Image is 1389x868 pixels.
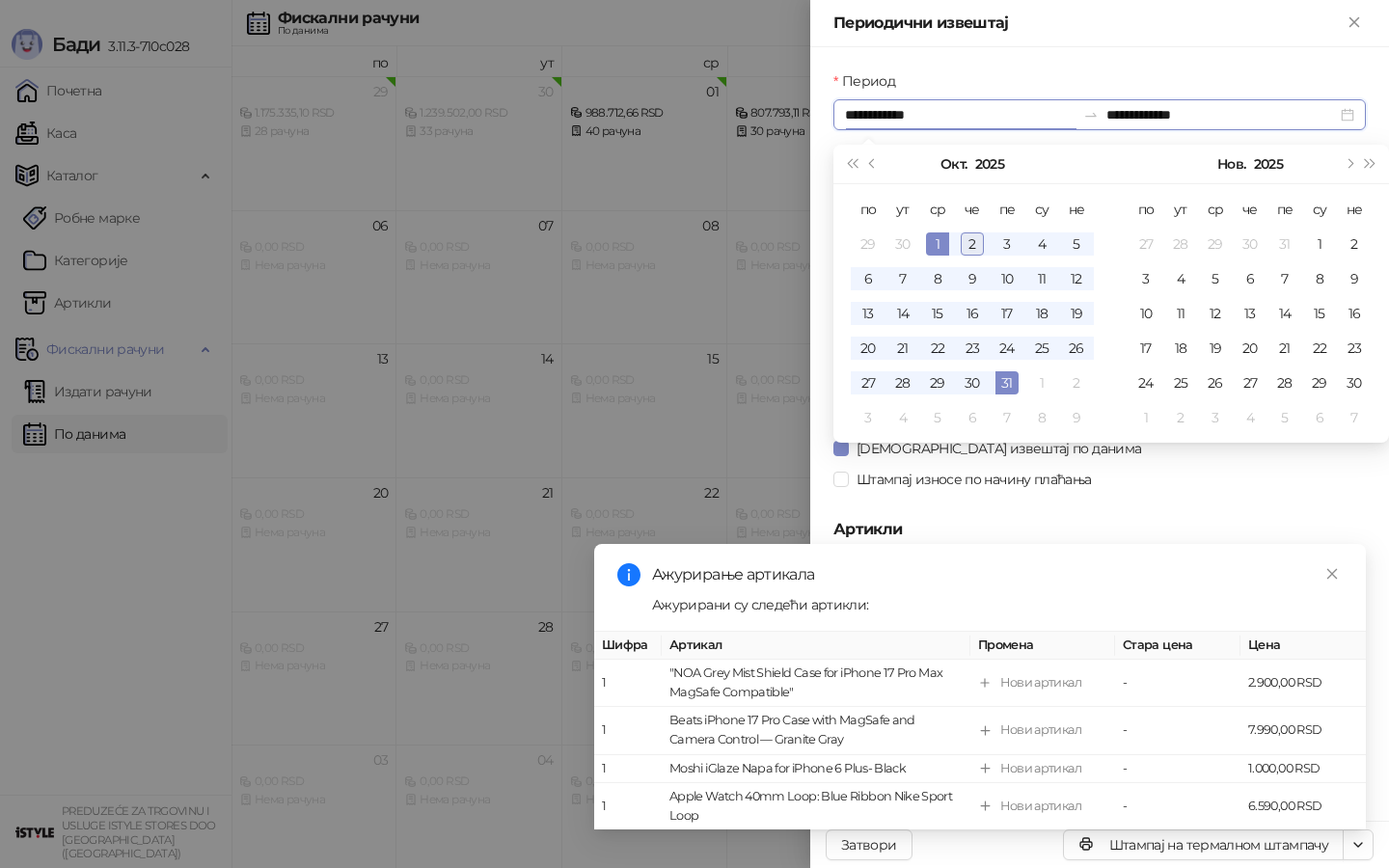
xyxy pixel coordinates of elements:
[1065,337,1088,360] div: 26
[1134,406,1157,429] div: 1
[1343,406,1366,429] div: 7
[920,331,955,366] td: 2025-10-22
[891,406,914,429] div: 4
[961,337,984,360] div: 23
[1240,707,1366,754] td: 7.990,00 RSD
[826,829,912,860] button: Затвори
[594,707,662,754] td: 1
[1233,366,1267,400] td: 2025-11-27
[970,632,1115,660] th: Промена
[1198,296,1233,331] td: 2025-11-12
[995,406,1019,429] div: 7
[1302,400,1337,435] td: 2025-12-06
[1240,755,1366,783] td: 1.000,00 RSD
[1163,400,1198,435] td: 2025-12-02
[1204,232,1227,256] div: 29
[1083,107,1099,122] span: to
[1059,331,1094,366] td: 2025-10-26
[995,371,1019,394] div: 31
[920,366,955,400] td: 2025-10-29
[1239,302,1262,325] div: 13
[1273,371,1296,394] div: 28
[1024,400,1059,435] td: 2025-11-08
[1169,337,1192,360] div: 18
[1267,192,1302,227] th: пе
[1267,227,1302,261] td: 2025-10-31
[1240,783,1366,830] td: 6.590,00 RSD
[1198,331,1233,366] td: 2025-11-19
[662,707,970,754] td: Beats iPhone 17 Pro Case with MagSafe and Camera Control — Granite Gray
[1115,783,1240,830] td: -
[1169,267,1192,290] div: 4
[926,232,949,256] div: 1
[1337,400,1372,435] td: 2025-12-07
[990,366,1024,400] td: 2025-10-31
[891,371,914,394] div: 28
[1169,302,1192,325] div: 11
[1233,192,1267,227] th: че
[833,518,1366,541] h5: Артикли
[955,400,990,435] td: 2025-11-06
[920,227,955,261] td: 2025-10-01
[1308,267,1331,290] div: 8
[1065,406,1088,429] div: 9
[1343,267,1366,290] div: 9
[1065,302,1088,325] div: 19
[885,400,920,435] td: 2025-11-04
[1163,366,1198,400] td: 2025-11-25
[1129,331,1163,366] td: 2025-11-17
[885,366,920,400] td: 2025-10-28
[1115,707,1240,754] td: -
[995,232,1019,256] div: 3
[920,261,955,296] td: 2025-10-08
[1308,232,1331,256] div: 1
[926,337,949,360] div: 22
[1233,261,1267,296] td: 2025-11-06
[851,261,885,296] td: 2025-10-06
[1267,296,1302,331] td: 2025-11-14
[975,145,1004,183] button: Изабери годину
[1240,660,1366,707] td: 2.900,00 RSD
[1325,567,1339,581] span: close
[1233,400,1267,435] td: 2025-12-04
[1198,366,1233,400] td: 2025-11-26
[1198,261,1233,296] td: 2025-11-05
[1024,227,1059,261] td: 2025-10-04
[1000,673,1081,692] div: Нови артикал
[833,70,907,92] label: Период
[1302,192,1337,227] th: су
[1239,267,1262,290] div: 6
[1059,366,1094,400] td: 2025-11-02
[1134,337,1157,360] div: 17
[920,296,955,331] td: 2025-10-15
[1308,337,1331,360] div: 22
[926,267,949,290] div: 8
[1240,632,1366,660] th: Цена
[1030,232,1053,256] div: 4
[851,296,885,331] td: 2025-10-13
[1134,371,1157,394] div: 24
[1083,107,1099,122] span: swap-right
[1337,366,1372,400] td: 2025-11-30
[995,302,1019,325] div: 17
[1302,331,1337,366] td: 2025-11-22
[662,755,970,783] td: Moshi iGlaze Napa for iPhone 6 Plus- Black
[1163,331,1198,366] td: 2025-11-18
[1337,192,1372,227] th: не
[1204,302,1227,325] div: 12
[1308,302,1331,325] div: 15
[594,755,662,783] td: 1
[955,366,990,400] td: 2025-10-30
[1030,302,1053,325] div: 18
[955,296,990,331] td: 2025-10-16
[1302,227,1337,261] td: 2025-11-01
[1239,337,1262,360] div: 20
[1217,145,1245,183] button: Изабери месец
[990,331,1024,366] td: 2025-10-24
[1115,660,1240,707] td: -
[1024,296,1059,331] td: 2025-10-18
[1059,192,1094,227] th: не
[961,371,984,394] div: 30
[617,563,640,586] span: info-circle
[1239,371,1262,394] div: 27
